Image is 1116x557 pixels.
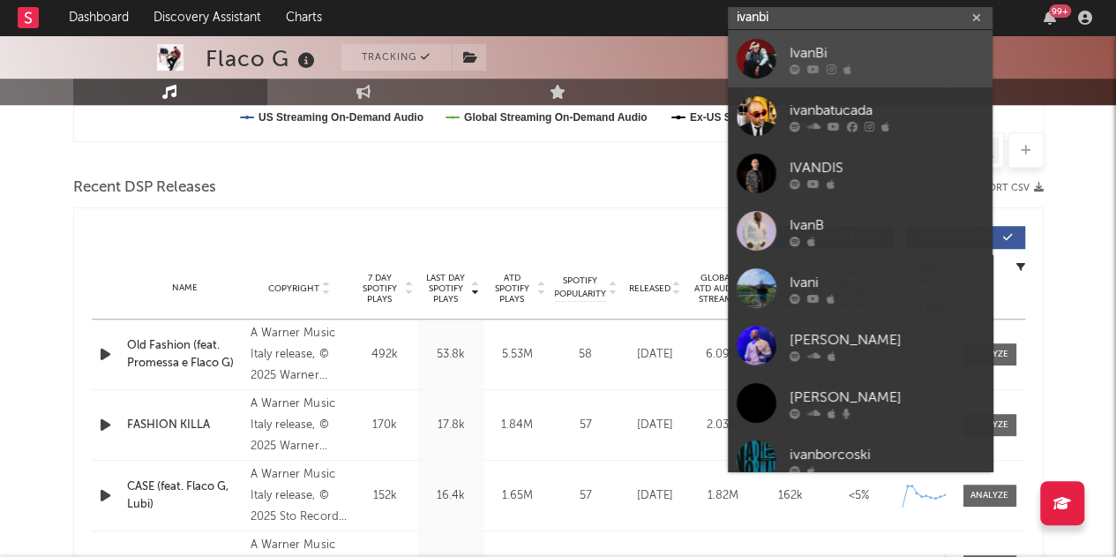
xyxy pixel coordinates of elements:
div: [PERSON_NAME] [790,329,984,350]
div: A Warner Music Italy release, © 2025 Sto Records under exclusive license to Warner Music [GEOGRAP... [251,464,347,528]
div: IvanBi [790,42,984,64]
div: Name [127,282,243,295]
div: 492k [356,346,414,364]
a: [PERSON_NAME] [728,317,992,374]
div: IVANDIS [790,157,984,178]
div: 58 [555,346,617,364]
div: 1.65M [489,487,546,505]
a: ivanbatucada [728,87,992,145]
div: 57 [555,487,617,505]
input: Search for artists [728,7,992,29]
span: Recent DSP Releases [73,177,216,199]
div: 152k [356,487,414,505]
a: IvanBi [728,30,992,87]
button: 99+ [1044,11,1056,25]
a: Ivani [728,260,992,317]
span: Released [629,283,670,294]
div: 17.8k [423,417,480,434]
div: A Warner Music Italy release, © 2025 Warner Music [GEOGRAPHIC_DATA] [251,323,347,387]
div: 1.82M [693,487,753,505]
div: [DATE] [625,346,685,364]
div: 53.8k [423,346,480,364]
div: <5% [829,487,888,505]
div: [PERSON_NAME] [790,387,984,408]
div: 162k [761,487,820,505]
span: Copyright [268,283,319,294]
button: Tracking [341,44,452,71]
div: 6.09M [693,346,753,364]
div: 170k [356,417,414,434]
div: Ivani [790,272,984,293]
div: [DATE] [625,417,685,434]
div: ivanborcoski [790,444,984,465]
div: 1.84M [489,417,546,434]
a: IvanB [728,202,992,260]
span: Last Day Spotify Plays [423,273,469,305]
a: FASHION KILLA [127,417,243,434]
button: Export CSV [970,183,1044,193]
text: Ex-US Streaming On-Demand Audio [689,111,871,124]
div: [DATE] [625,487,685,505]
div: 2.03M [693,417,753,434]
div: 5.53M [489,346,546,364]
text: US Streaming On-Demand Audio [258,111,423,124]
div: 57 [555,417,617,434]
div: ivanbatucada [790,100,984,121]
a: IVANDIS [728,145,992,202]
span: ATD Spotify Plays [489,273,536,305]
span: 7 Day Spotify Plays [356,273,403,305]
a: Old Fashion (feat. Promessa e Flaco G) [127,337,243,372]
a: CASE (feat. Flaco G, Lubi) [127,478,243,513]
div: 16.4k [423,487,480,505]
a: [PERSON_NAME] [728,374,992,432]
text: Global Streaming On-Demand Audio [463,111,647,124]
div: Flaco G [206,44,319,73]
div: A Warner Music Italy release, © 2025 Warner Music [GEOGRAPHIC_DATA] [251,394,347,457]
div: IvanB [790,215,984,236]
span: Spotify Popularity [554,275,606,301]
span: Global ATD Audio Streams [693,273,742,305]
a: ivanborcoski [728,432,992,489]
div: 99 + [1049,4,1071,18]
